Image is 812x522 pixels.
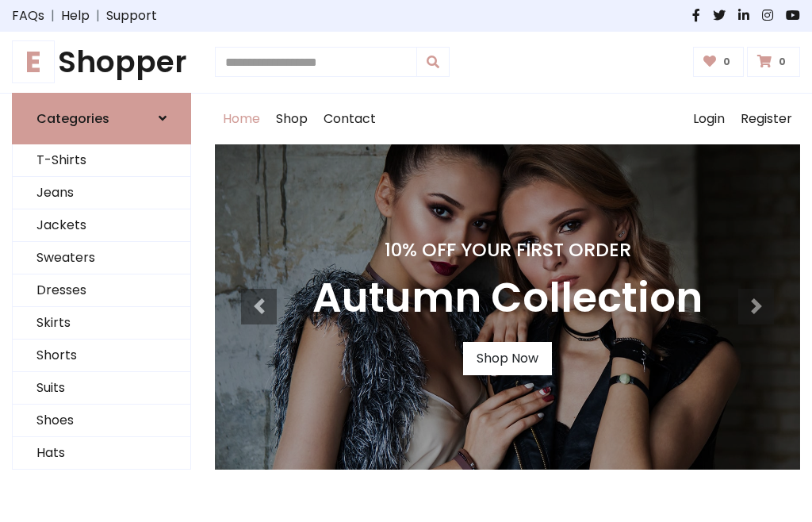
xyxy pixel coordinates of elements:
a: Register [733,94,800,144]
h6: Categories [36,111,109,126]
h3: Autumn Collection [312,274,703,323]
a: Help [61,6,90,25]
a: Categories [12,93,191,144]
a: FAQs [12,6,44,25]
a: Jackets [13,209,190,242]
span: 0 [775,55,790,69]
a: Contact [316,94,384,144]
a: Skirts [13,307,190,340]
a: Jeans [13,177,190,209]
a: T-Shirts [13,144,190,177]
a: Sweaters [13,242,190,274]
a: Shop Now [463,342,552,375]
a: Shorts [13,340,190,372]
h1: Shopper [12,44,191,80]
a: Dresses [13,274,190,307]
a: 0 [693,47,745,77]
span: | [44,6,61,25]
span: | [90,6,106,25]
a: 0 [747,47,800,77]
a: Support [106,6,157,25]
h4: 10% Off Your First Order [312,239,703,261]
a: Shoes [13,405,190,437]
a: Shop [268,94,316,144]
a: Home [215,94,268,144]
a: EShopper [12,44,191,80]
span: E [12,40,55,83]
a: Hats [13,437,190,470]
a: Login [685,94,733,144]
a: Suits [13,372,190,405]
span: 0 [719,55,734,69]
